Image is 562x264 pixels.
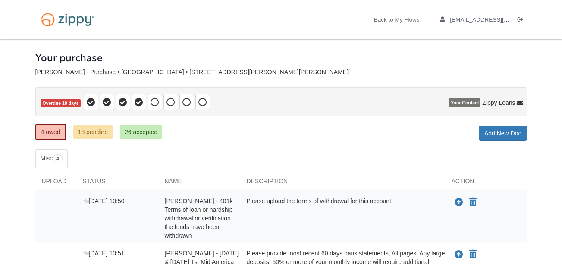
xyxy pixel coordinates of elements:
[479,126,527,141] a: Add New Doc
[35,9,100,31] img: Logo
[454,197,464,208] button: Upload Andrea Reinhart - 401k Terms of loan or hardship withdrawal or verification the funds have...
[374,16,420,25] a: Back to My Flows
[445,177,527,190] div: Action
[35,69,527,76] div: [PERSON_NAME] - Purchase • [GEOGRAPHIC_DATA] • [STREET_ADDRESS][PERSON_NAME][PERSON_NAME]
[35,149,68,168] a: Misc
[518,16,527,25] a: Log out
[41,99,81,107] span: Overdue 18 days
[73,125,113,139] a: 18 pending
[83,250,125,257] span: [DATE] 10:51
[450,16,549,23] span: andcook84@outlook.com
[468,249,477,260] button: Declare Andrea Reinhart - June & July 2025 1st Mid America CU statements - Transaction history fr...
[468,197,477,207] button: Declare Andrea Reinhart - 401k Terms of loan or hardship withdrawal or verification the funds hav...
[482,98,515,107] span: Zippy Loans
[35,177,76,190] div: Upload
[35,52,103,63] h1: Your purchase
[440,16,549,25] a: edit profile
[120,125,162,139] a: 26 accepted
[76,177,158,190] div: Status
[83,198,125,204] span: [DATE] 10:50
[35,124,66,140] a: 4 owed
[240,197,445,240] div: Please upload the terms of withdrawal for this account.
[454,249,464,260] button: Upload Andrea Reinhart - June & July 2025 1st Mid America CU statements - Transaction history fro...
[53,154,63,163] span: 4
[449,98,480,107] span: Your Contact
[158,177,240,190] div: Name
[240,177,445,190] div: Description
[165,198,233,239] span: [PERSON_NAME] - 401k Terms of loan or hardship withdrawal or verification the funds have been wit...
